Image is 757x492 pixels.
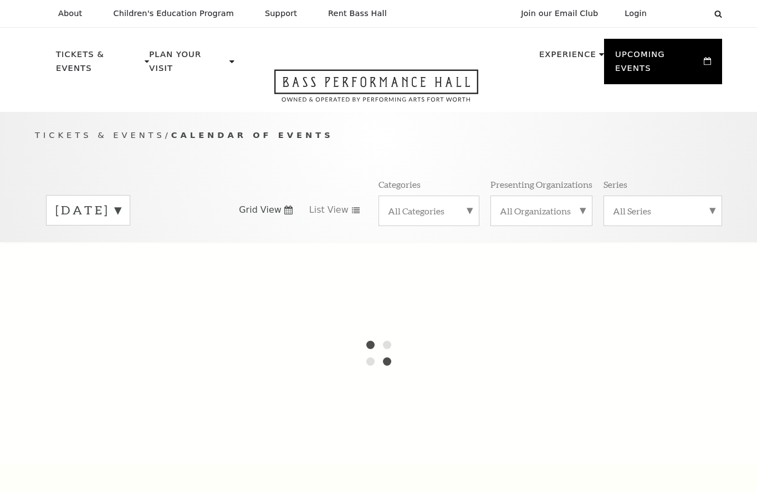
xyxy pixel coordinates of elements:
p: Tickets & Events [56,48,142,81]
p: Rent Bass Hall [328,9,387,18]
p: Categories [378,178,421,190]
p: Children's Education Program [113,9,234,18]
p: Upcoming Events [615,48,701,81]
label: [DATE] [55,202,121,219]
span: Calendar of Events [171,130,334,140]
p: Series [603,178,627,190]
p: About [58,9,82,18]
p: Plan Your Visit [149,48,227,81]
span: List View [309,204,349,216]
p: Support [265,9,297,18]
p: / [35,129,722,142]
p: Presenting Organizations [490,178,592,190]
select: Select: [664,8,704,19]
span: Tickets & Events [35,130,165,140]
label: All Organizations [500,205,583,217]
label: All Series [613,205,713,217]
span: Grid View [239,204,282,216]
label: All Categories [388,205,470,217]
p: Experience [539,48,596,68]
